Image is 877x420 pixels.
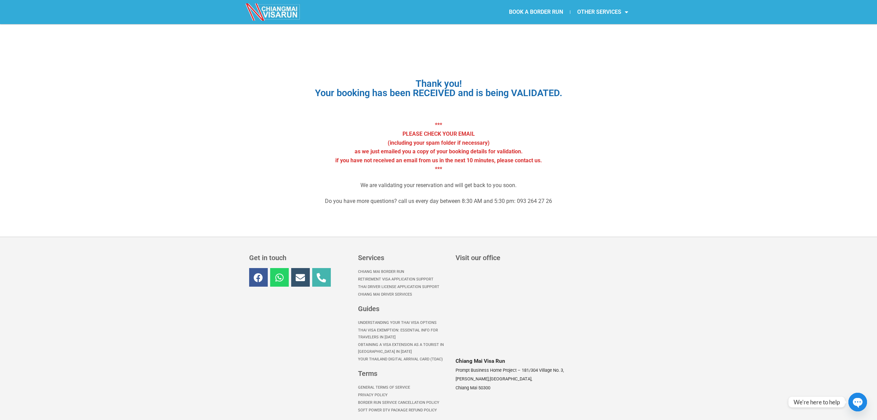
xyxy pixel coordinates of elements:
[388,122,490,146] strong: *** PLEASE CHECK YOUR EMAIL (including your spam folder if necessary)
[358,399,449,407] a: Border Run Service Cancellation Policy
[335,148,542,172] strong: as we just emailed you a copy of your booking details for validation. if you have not received an...
[261,181,616,190] p: We are validating your reservation and will get back to you soon.
[439,4,635,20] nav: Menu
[456,368,520,373] span: Prompt Business Home Project –
[261,197,616,206] p: Do you have more questions? call us every day between 8:30 AM and 5:30 pm: 093 264 27 26
[570,4,635,20] a: OTHER SERVICES
[358,319,449,327] a: Understanding Your Thai Visa options
[358,370,449,377] h3: Terms
[358,384,449,391] a: General Terms of Service
[358,391,449,399] a: Privacy Policy
[358,384,449,414] nav: Menu
[358,305,449,312] h3: Guides
[358,407,449,414] a: Soft Power DTV Package Refund Policy
[358,283,449,291] a: Thai Driver License Application Support
[358,356,449,363] a: Your Thailand Digital Arrival Card (TDAC)
[456,376,532,390] span: [GEOGRAPHIC_DATA], Chiang Mai 50300
[358,268,449,276] a: Chiang Mai Border Run
[502,4,570,20] a: BOOK A BORDER RUN
[456,358,505,364] span: Chiang Mai Visa Run
[358,319,449,363] nav: Menu
[358,291,449,298] a: Chiang Mai Driver Services
[358,276,449,283] a: Retirement Visa Application Support
[358,268,449,298] nav: Menu
[249,254,351,261] h3: Get in touch
[261,79,616,98] h1: Thank you! Your booking has been RECEIVED and is being VALIDATED.
[358,254,449,261] h3: Services
[358,327,449,341] a: Thai Visa Exemption: Essential Info for Travelers in [DATE]
[358,341,449,356] a: Obtaining a Visa Extension as a Tourist in [GEOGRAPHIC_DATA] in [DATE]
[456,254,627,261] h3: Visit our office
